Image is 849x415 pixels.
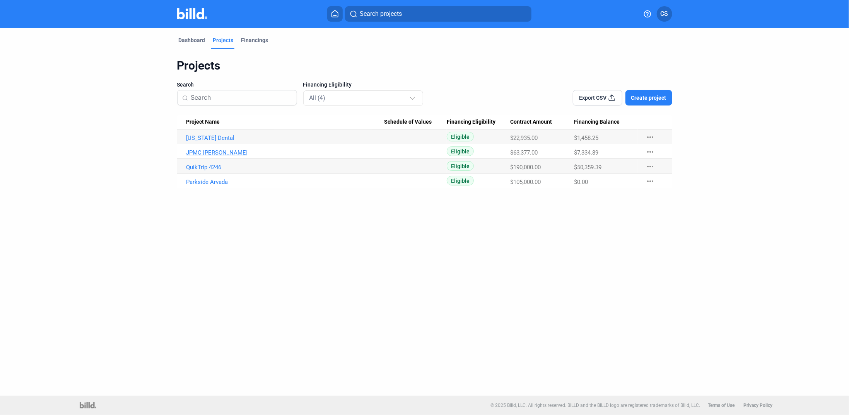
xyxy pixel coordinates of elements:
[510,119,574,126] div: Contract Amount
[179,36,205,44] div: Dashboard
[447,146,474,156] span: Eligible
[574,164,601,171] span: $50,359.39
[738,403,740,408] p: |
[646,133,655,142] mat-icon: more_horiz
[447,132,474,141] span: Eligible
[510,164,541,171] span: $190,000.00
[743,403,772,408] b: Privacy Policy
[309,94,326,102] mat-select-trigger: All (4)
[646,162,655,171] mat-icon: more_horiz
[384,119,432,126] span: Schedule of Values
[177,8,208,19] img: Billd Company Logo
[574,149,598,156] span: $7,334.89
[573,90,622,105] button: Export CSV
[708,403,735,408] b: Terms of Use
[186,134,384,141] a: [US_STATE] Dental
[447,161,474,171] span: Eligible
[177,81,194,88] span: Search
[186,119,220,126] span: Project Name
[574,119,620,126] span: Financing Balance
[80,402,96,408] img: logo
[241,36,268,44] div: Financings
[574,119,638,126] div: Financing Balance
[490,403,700,408] p: © 2025 Billd, LLC. All rights reserved. BILLD and the BILLD logo are registered trademarks of Bil...
[579,94,606,102] span: Export CSV
[510,179,541,185] span: $105,000.00
[646,147,655,156] mat-icon: more_horiz
[345,6,531,22] button: Search projects
[646,177,655,186] mat-icon: more_horiz
[303,81,352,88] span: Financing Eligibility
[384,119,447,126] div: Schedule of Values
[191,90,292,106] input: Search
[574,179,588,185] span: $0.00
[574,134,598,141] span: $1,458.25
[657,6,672,22] button: CS
[213,36,234,44] div: Projects
[447,119,495,126] span: Financing Eligibility
[510,134,538,141] span: $22,935.00
[186,164,384,171] a: QuikTrip 4246
[510,149,538,156] span: $63,377.00
[625,90,672,105] button: Create project
[447,119,510,126] div: Financing Eligibility
[360,9,402,19] span: Search projects
[631,94,666,102] span: Create project
[661,9,668,19] span: CS
[186,149,384,156] a: JPMC [PERSON_NAME]
[447,176,474,185] span: Eligible
[177,58,672,73] div: Projects
[186,119,384,126] div: Project Name
[186,179,384,185] a: Parkside Arvada
[510,119,552,126] span: Contract Amount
